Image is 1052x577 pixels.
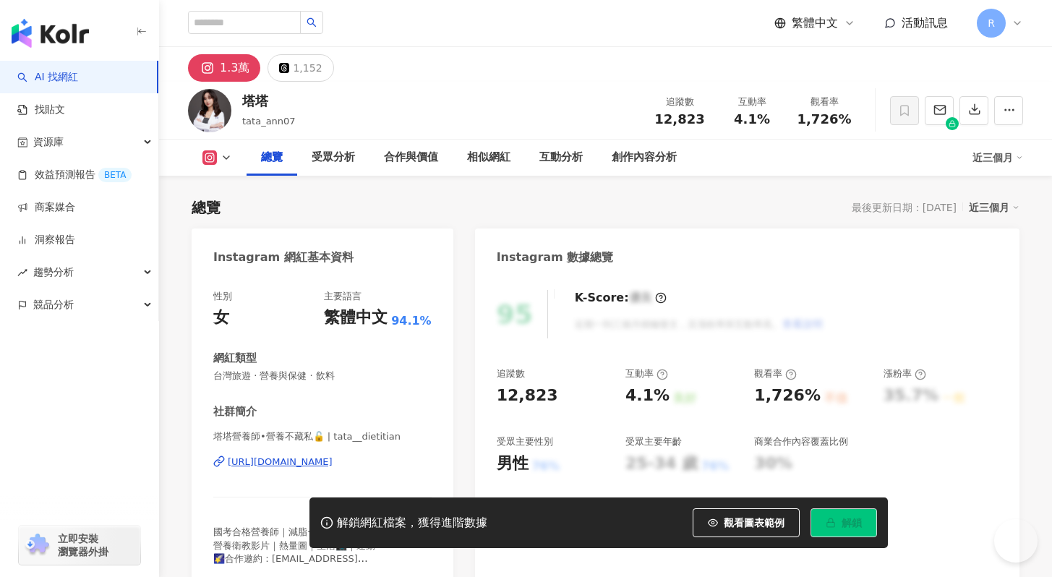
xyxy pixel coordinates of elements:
div: 近三個月 [969,198,1019,217]
button: 觀看圖表範例 [693,508,800,537]
div: 網紅類型 [213,351,257,366]
div: 受眾主要年齡 [625,435,682,448]
a: 效益預測報告BETA [17,168,132,182]
div: 受眾分析 [312,149,355,166]
div: 解鎖網紅檔案，獲得進階數據 [337,516,487,531]
span: 塔塔營養師•營養不藏私🔓 | tata__dietitian [213,430,432,443]
div: K-Score : [575,290,667,306]
div: 追蹤數 [497,367,525,380]
a: 找貼文 [17,103,65,117]
div: 互動率 [724,95,779,109]
div: 女 [213,307,229,329]
div: Instagram 網紅基本資料 [213,249,354,265]
div: 1.3萬 [220,58,249,78]
div: [URL][DOMAIN_NAME] [228,456,333,469]
span: 活動訊息 [902,16,948,30]
div: 1,152 [293,58,322,78]
div: 主要語言 [324,290,362,303]
div: 相似網紅 [467,149,510,166]
span: 競品分析 [33,288,74,321]
div: 4.1% [625,385,670,407]
div: 漲粉率 [884,367,926,380]
span: 12,823 [654,111,704,127]
span: 趨勢分析 [33,256,74,288]
span: 觀看圖表範例 [724,517,784,529]
a: 洞察報告 [17,233,75,247]
span: 繁體中文 [792,15,838,31]
span: 資源庫 [33,126,64,158]
img: chrome extension [23,534,51,557]
span: tata_ann07 [242,116,296,127]
span: search [307,17,317,27]
div: 繁體中文 [324,307,388,329]
span: 1,726% [797,112,852,127]
div: 最後更新日期：[DATE] [852,202,957,213]
img: KOL Avatar [188,89,231,132]
span: 4.1% [734,112,770,127]
div: 受眾主要性別 [497,435,553,448]
a: chrome extension立即安裝 瀏覽器外掛 [19,526,140,565]
div: 互動率 [625,367,668,380]
span: 台灣旅遊 · 營養與保健 · 飲料 [213,369,432,382]
div: 近三個月 [972,146,1023,169]
div: 合作與價值 [384,149,438,166]
div: 商業合作內容覆蓋比例 [754,435,848,448]
button: 解鎖 [811,508,877,537]
a: 商案媒合 [17,200,75,215]
div: 塔塔 [242,92,296,110]
div: 12,823 [497,385,558,407]
span: 立即安裝 瀏覽器外掛 [58,532,108,558]
div: 總覽 [261,149,283,166]
div: 創作內容分析 [612,149,677,166]
a: [URL][DOMAIN_NAME] [213,456,432,469]
img: logo [12,19,89,48]
div: 互動分析 [539,149,583,166]
div: 追蹤數 [652,95,707,109]
div: 男性 [497,453,529,475]
div: 社群簡介 [213,404,257,419]
div: Instagram 數據總覽 [497,249,614,265]
div: 總覽 [192,197,221,218]
a: searchAI 找網紅 [17,70,78,85]
span: R [988,15,995,31]
div: 觀看率 [754,367,797,380]
span: 94.1% [391,313,432,329]
div: 性別 [213,290,232,303]
div: 觀看率 [797,95,852,109]
button: 1,152 [268,54,333,82]
button: 1.3萬 [188,54,260,82]
div: 1,726% [754,385,821,407]
span: rise [17,268,27,278]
